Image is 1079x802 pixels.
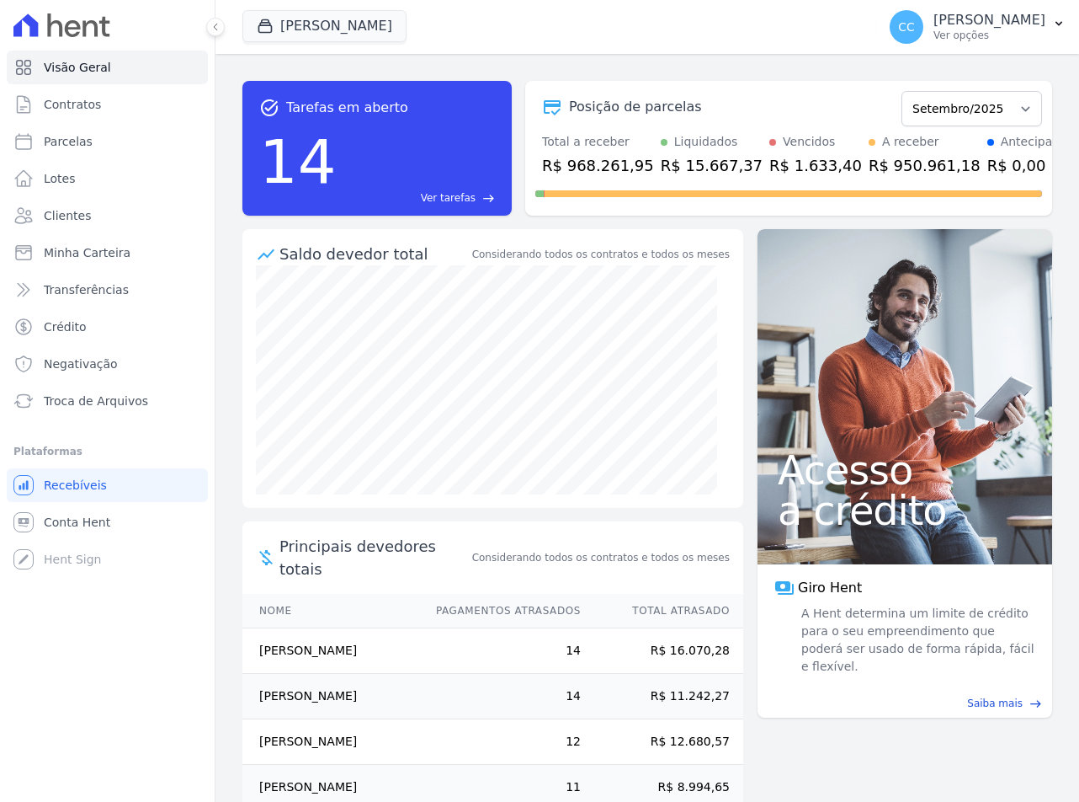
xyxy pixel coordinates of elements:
[582,628,743,674] td: R$ 16.070,28
[420,674,582,719] td: 14
[242,674,420,719] td: [PERSON_NAME]
[582,594,743,628] th: Total Atrasado
[242,719,420,765] td: [PERSON_NAME]
[44,59,111,76] span: Visão Geral
[242,594,420,628] th: Nome
[7,310,208,344] a: Crédito
[7,273,208,307] a: Transferências
[7,199,208,233] a: Clientes
[242,10,407,42] button: [PERSON_NAME]
[44,207,91,224] span: Clientes
[798,605,1035,676] span: A Hent determina um limite de crédito para o seu empreendimento que poderá ser usado de forma ráp...
[420,719,582,765] td: 12
[420,628,582,674] td: 14
[674,133,738,151] div: Liquidados
[472,550,730,565] span: Considerando todos os contratos e todos os meses
[421,190,476,206] span: Ver tarefas
[1001,133,1067,151] div: Antecipado
[7,384,208,418] a: Troca de Arquivos
[876,3,1079,51] button: CC [PERSON_NAME] Ver opções
[259,98,279,118] span: task_alt
[44,133,93,150] span: Parcelas
[7,347,208,381] a: Negativação
[44,318,87,335] span: Crédito
[1029,698,1042,710] span: east
[7,88,208,121] a: Contratos
[44,96,101,113] span: Contratos
[13,441,201,462] div: Plataformas
[44,244,130,261] span: Minha Carteira
[778,490,1032,531] span: a crédito
[542,133,654,151] div: Total a receber
[898,21,915,33] span: CC
[44,356,118,372] span: Negativação
[768,696,1042,711] a: Saiba mais east
[7,125,208,158] a: Parcelas
[869,154,981,177] div: R$ 950.961,18
[987,154,1067,177] div: R$ 0,00
[420,594,582,628] th: Pagamentos Atrasados
[472,247,730,262] div: Considerando todos os contratos e todos os meses
[259,118,337,206] div: 14
[482,192,495,205] span: east
[279,535,469,580] span: Principais devedores totais
[778,450,1032,490] span: Acesso
[44,281,129,298] span: Transferências
[286,98,408,118] span: Tarefas em aberto
[44,170,76,187] span: Lotes
[44,477,107,494] span: Recebíveis
[569,97,702,117] div: Posição de parcelas
[933,29,1045,42] p: Ver opções
[798,578,862,598] span: Giro Hent
[933,12,1045,29] p: [PERSON_NAME]
[783,133,835,151] div: Vencidos
[7,162,208,195] a: Lotes
[242,628,420,674] td: [PERSON_NAME]
[661,154,763,177] div: R$ 15.667,37
[7,236,208,270] a: Minha Carteira
[882,133,939,151] div: A receber
[279,243,469,265] div: Saldo devedor total
[44,514,110,531] span: Conta Hent
[769,154,862,177] div: R$ 1.633,40
[7,51,208,84] a: Visão Geral
[542,154,654,177] div: R$ 968.261,95
[967,696,1023,711] span: Saiba mais
[7,505,208,539] a: Conta Hent
[44,393,148,409] span: Troca de Arquivos
[7,468,208,502] a: Recebíveis
[582,674,743,719] td: R$ 11.242,27
[582,719,743,765] td: R$ 12.680,57
[343,190,495,206] a: Ver tarefas east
